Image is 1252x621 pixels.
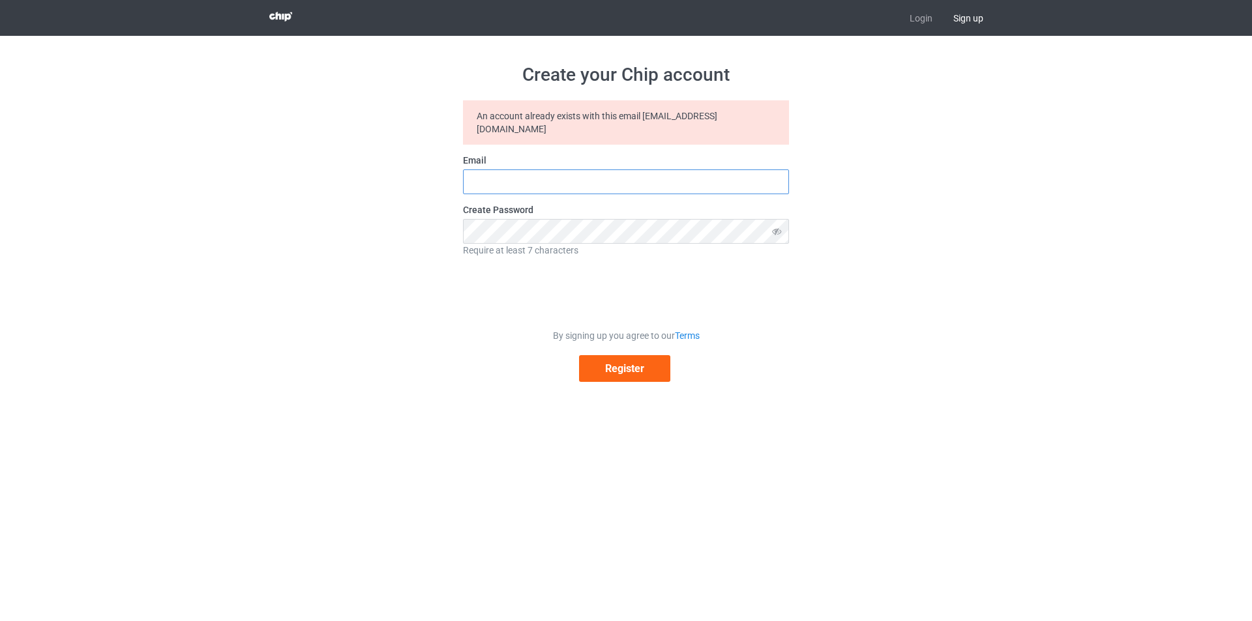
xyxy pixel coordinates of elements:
h1: Create your Chip account [463,63,789,87]
button: Register [579,355,670,382]
div: Require at least 7 characters [463,244,789,257]
label: Create Password [463,203,789,216]
iframe: reCAPTCHA [527,266,725,317]
img: 3d383065fc803cdd16c62507c020ddf8.png [269,12,292,22]
a: Terms [675,330,700,341]
label: Email [463,154,789,167]
div: By signing up you agree to our [463,329,789,342]
div: An account already exists with this email [EMAIL_ADDRESS][DOMAIN_NAME] [463,100,789,145]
